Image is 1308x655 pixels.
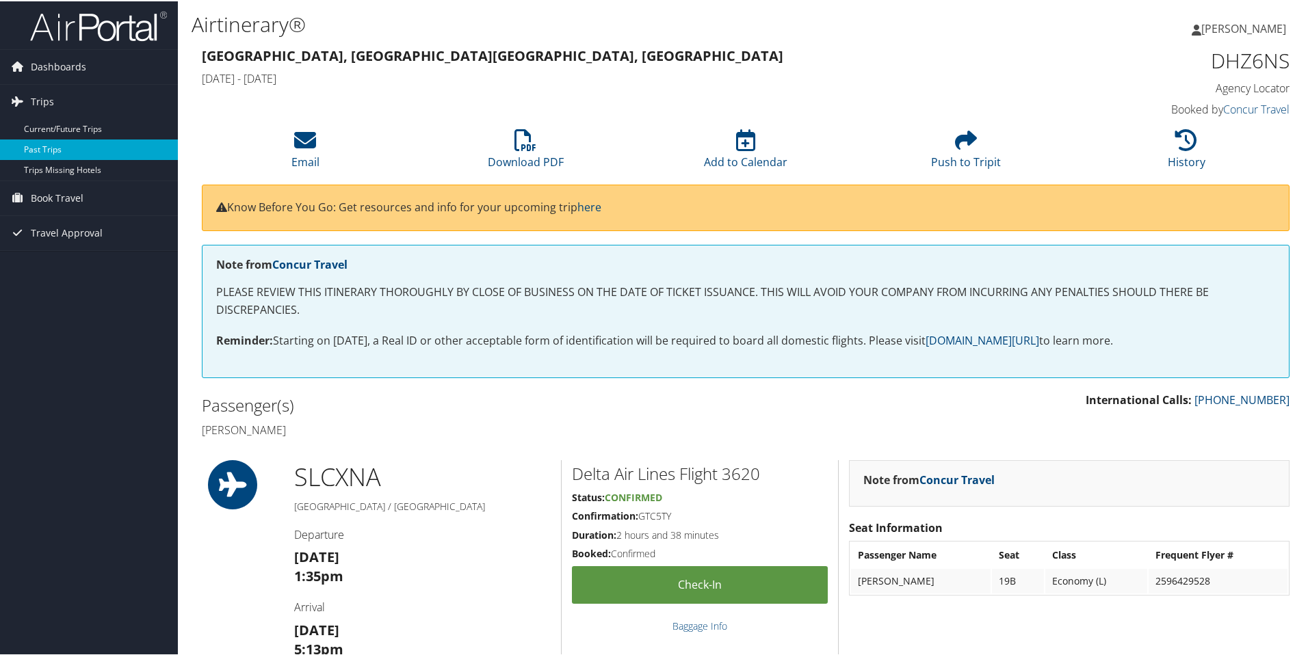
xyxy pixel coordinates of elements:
[216,256,348,271] strong: Note from
[1194,391,1290,406] a: [PHONE_NUMBER]
[926,332,1039,347] a: [DOMAIN_NAME][URL]
[1149,567,1287,592] td: 2596429528
[849,519,943,534] strong: Seat Information
[192,9,930,38] h1: Airtinerary®
[572,508,638,521] strong: Confirmation:
[577,198,601,213] a: here
[919,471,995,486] a: Concur Travel
[294,598,551,613] h4: Arrival
[31,180,83,214] span: Book Travel
[294,498,551,512] h5: [GEOGRAPHIC_DATA] / [GEOGRAPHIC_DATA]
[1149,542,1287,566] th: Frequent Flyer #
[572,527,828,541] h5: 2 hours and 38 minutes
[1192,7,1300,48] a: [PERSON_NAME]
[672,618,727,631] a: Baggage Info
[931,135,1001,168] a: Push to Tripit
[992,567,1044,592] td: 19B
[605,490,662,503] span: Confirmed
[202,421,735,436] h4: [PERSON_NAME]
[294,565,343,584] strong: 1:35pm
[272,256,348,271] a: Concur Travel
[572,461,828,484] h2: Delta Air Lines Flight 3620
[31,215,103,249] span: Travel Approval
[851,542,991,566] th: Passenger Name
[202,392,735,416] h2: Passenger(s)
[1086,391,1192,406] strong: International Calls:
[1223,101,1290,116] a: Concur Travel
[1033,45,1290,74] h1: DHZ6NS
[488,135,564,168] a: Download PDF
[294,526,551,541] h4: Departure
[572,508,828,522] h5: GTC5TY
[216,331,1275,349] p: Starting on [DATE], a Real ID or other acceptable form of identification will be required to boar...
[216,282,1275,317] p: PLEASE REVIEW THIS ITINERARY THOROUGHLY BY CLOSE OF BUSINESS ON THE DATE OF TICKET ISSUANCE. THIS...
[1201,20,1286,35] span: [PERSON_NAME]
[30,9,167,41] img: airportal-logo.png
[572,546,611,559] strong: Booked:
[1168,135,1205,168] a: History
[572,546,828,559] h5: Confirmed
[572,527,616,540] strong: Duration:
[216,332,273,347] strong: Reminder:
[294,619,339,638] strong: [DATE]
[294,459,551,493] h1: SLC XNA
[1033,79,1290,94] h4: Agency Locator
[851,567,991,592] td: [PERSON_NAME]
[202,70,1012,85] h4: [DATE] - [DATE]
[31,83,54,118] span: Trips
[216,198,1275,215] p: Know Before You Go: Get resources and info for your upcoming trip
[1045,567,1148,592] td: Economy (L)
[992,542,1044,566] th: Seat
[1033,101,1290,116] h4: Booked by
[202,45,783,64] strong: [GEOGRAPHIC_DATA], [GEOGRAPHIC_DATA] [GEOGRAPHIC_DATA], [GEOGRAPHIC_DATA]
[294,546,339,565] strong: [DATE]
[1045,542,1148,566] th: Class
[31,49,86,83] span: Dashboards
[291,135,319,168] a: Email
[863,471,995,486] strong: Note from
[572,565,828,602] a: Check-in
[704,135,787,168] a: Add to Calendar
[572,490,605,503] strong: Status:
